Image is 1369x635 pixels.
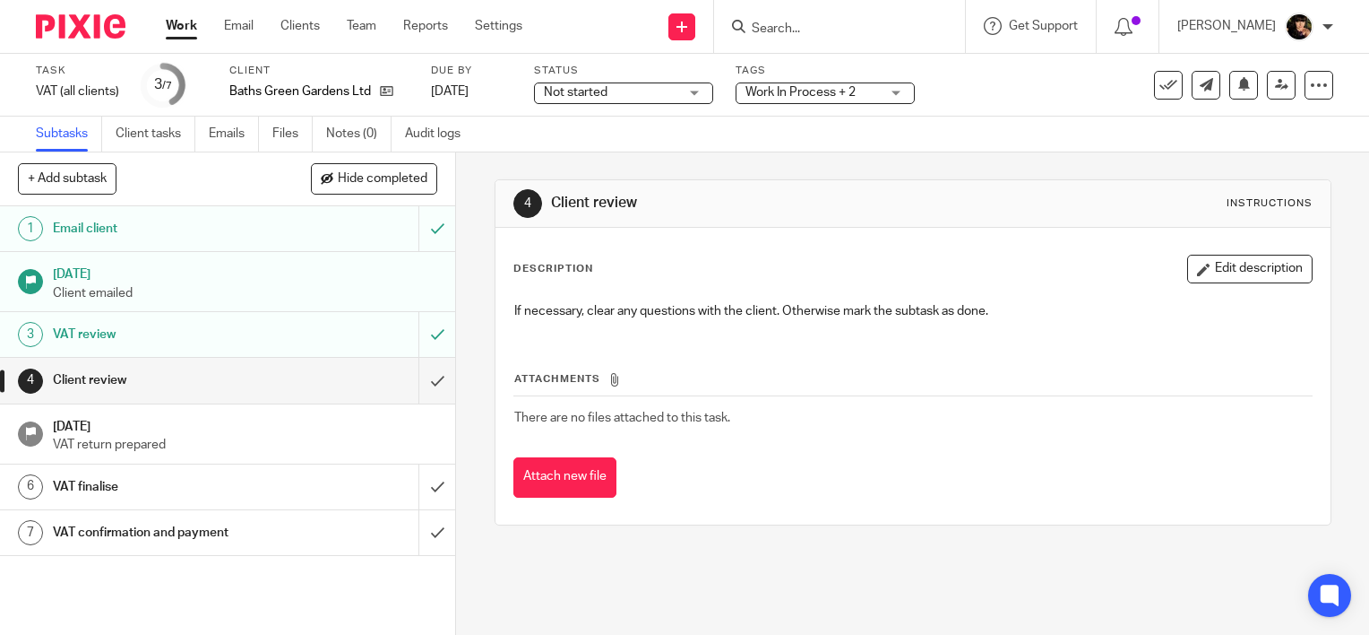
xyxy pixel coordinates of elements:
[280,17,320,35] a: Clients
[326,117,392,152] a: Notes (0)
[53,519,285,546] h1: VAT confirmation and payment
[36,83,119,100] div: VAT (all clients)
[162,81,172,91] small: /7
[1187,255,1313,283] button: Edit description
[1227,196,1313,211] div: Instructions
[36,64,119,78] label: Task
[53,413,438,436] h1: [DATE]
[338,172,427,187] span: Hide completed
[53,284,438,302] p: Client emailed
[229,83,371,100] p: Baths Green Gardens Ltd
[272,117,313,152] a: Files
[18,216,43,241] div: 1
[513,457,616,498] button: Attach new file
[405,117,474,152] a: Audit logs
[18,322,43,347] div: 3
[513,189,542,218] div: 4
[750,22,911,38] input: Search
[166,17,197,35] a: Work
[514,412,730,424] span: There are no files attached to this task.
[209,117,259,152] a: Emails
[53,367,285,394] h1: Client review
[18,474,43,500] div: 6
[403,17,448,35] a: Reports
[154,74,172,95] div: 3
[18,163,116,194] button: + Add subtask
[514,374,600,384] span: Attachments
[736,64,915,78] label: Tags
[36,14,125,39] img: Pixie
[347,17,376,35] a: Team
[475,17,522,35] a: Settings
[18,369,43,394] div: 4
[745,86,856,99] span: Work In Process + 2
[311,163,437,194] button: Hide completed
[53,215,285,242] h1: Email client
[1285,13,1313,41] img: 20210723_200136.jpg
[53,436,438,454] p: VAT return prepared
[551,194,951,213] h1: Client review
[18,520,43,545] div: 7
[431,64,512,78] label: Due by
[53,261,438,283] h1: [DATE]
[1009,20,1078,32] span: Get Support
[229,64,409,78] label: Client
[431,85,469,98] span: [DATE]
[53,321,285,348] h1: VAT review
[224,17,254,35] a: Email
[534,64,713,78] label: Status
[1177,17,1276,35] p: [PERSON_NAME]
[36,117,102,152] a: Subtasks
[513,262,593,276] p: Description
[514,302,1312,320] p: If necessary, clear any questions with the client. Otherwise mark the subtask as done.
[53,474,285,500] h1: VAT finalise
[544,86,607,99] span: Not started
[116,117,195,152] a: Client tasks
